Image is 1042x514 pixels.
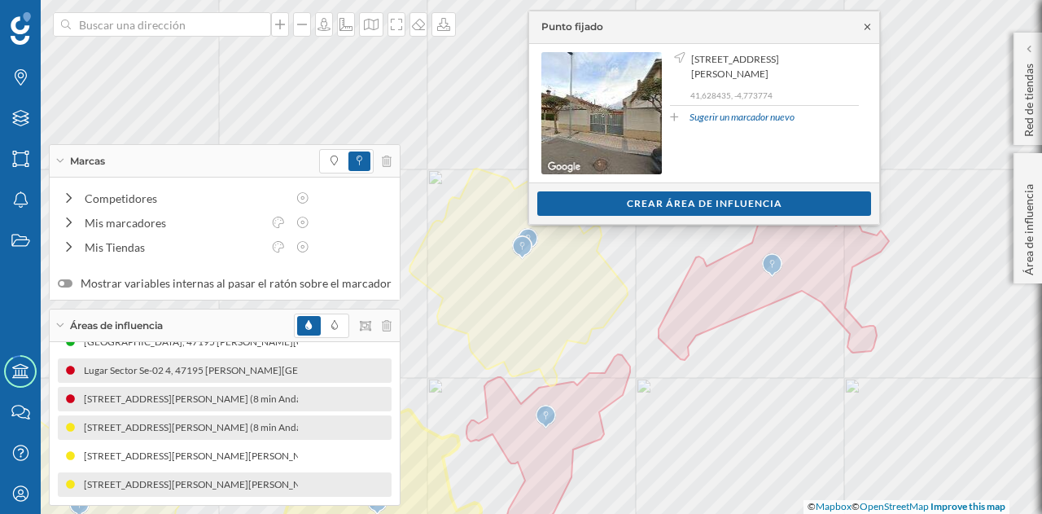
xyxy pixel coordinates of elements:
[83,391,329,407] div: [STREET_ADDRESS][PERSON_NAME] (8 min Andando)
[690,90,859,101] p: 41,628435, -4,773774
[85,214,262,231] div: Mis marcadores
[85,239,262,256] div: Mis Tiendas
[690,110,795,125] a: Sugerir un marcador nuevo
[930,500,1005,512] a: Improve this map
[70,319,163,333] span: Áreas de influencia
[82,477,405,493] div: [STREET_ADDRESS][PERSON_NAME][PERSON_NAME] (8 min Andando)
[33,11,90,26] span: Soporte
[82,448,405,464] div: [STREET_ADDRESS][PERSON_NAME][PERSON_NAME] (8 min Andando)
[83,420,329,436] div: [STREET_ADDRESS][PERSON_NAME] (8 min Andando)
[1021,57,1037,137] p: Red de tiendas
[541,20,603,34] div: Punto fijado
[541,52,662,174] img: streetview
[816,500,852,512] a: Mapbox
[803,500,1009,514] div: © ©
[691,52,855,81] span: [STREET_ADDRESS][PERSON_NAME]
[1021,178,1037,275] p: Área de influencia
[70,154,105,169] span: Marcas
[860,500,929,512] a: OpenStreetMap
[58,275,392,292] label: Mostrar variables internas al pasar el ratón sobre el marcador
[11,12,31,45] img: Geoblink Logo
[85,190,287,207] div: Competidores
